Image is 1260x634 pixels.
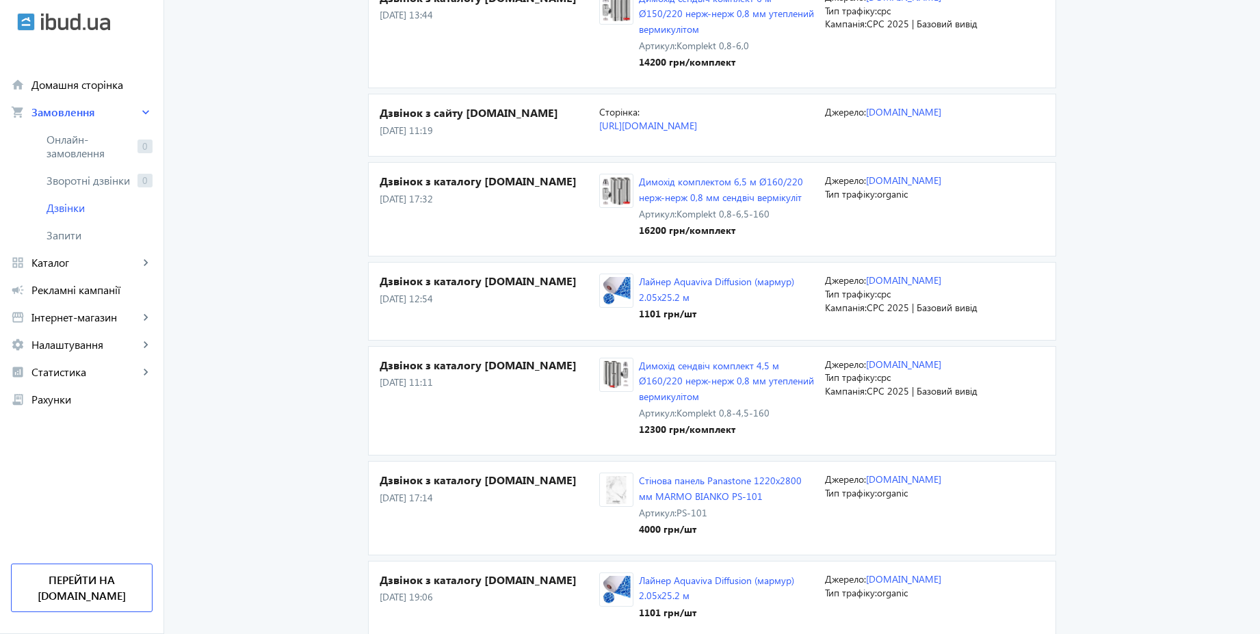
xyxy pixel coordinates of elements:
[380,572,599,587] h4: Дзвінок з каталогу [DOMAIN_NAME]
[825,187,877,200] span: Тип трафіку:
[639,506,677,519] span: Артикул:
[31,105,139,119] span: Замовлення
[11,311,25,324] mat-icon: storefront
[600,177,633,205] img: 29746630a3bb479cba9327751936129-ece1027e78.jpg
[639,224,814,237] div: 16200 грн /комплект
[866,105,941,118] a: [DOMAIN_NAME]
[639,606,814,620] div: 1101 грн /шт
[639,39,677,52] span: Артикул:
[31,338,139,352] span: Налаштування
[600,360,633,388] img: 299546320d57eab3fc8440130234455-8da755323b.jpg
[639,207,677,220] span: Артикул:
[31,283,153,297] span: Рекламні кампанії
[825,4,877,17] span: Тип трафіку:
[600,576,633,604] img: 15828685077e9167e88121191963723-910627bfaf.jpg
[139,311,153,324] mat-icon: keyboard_arrow_right
[825,105,866,118] span: Джерело:
[639,406,677,419] span: Артикул:
[11,564,153,612] a: Перейти на [DOMAIN_NAME]
[380,292,599,306] p: [DATE] 12:54
[825,384,867,397] span: Кампанія:
[877,287,891,300] span: cpc
[11,105,25,119] mat-icon: shopping_cart
[639,275,794,303] a: Лайнер Aquaviva Diffusion (мармур) 2.05х25.2 м
[139,338,153,352] mat-icon: keyboard_arrow_right
[825,371,877,384] span: Тип трафіку:
[866,358,941,371] a: [DOMAIN_NAME]
[31,78,153,92] span: Домашня сторінка
[600,277,633,305] img: 15828685077e9167e88121191963723-910627bfaf.jpg
[380,358,599,373] h4: Дзвінок з каталогу [DOMAIN_NAME]
[380,274,599,289] h4: Дзвінок з каталогу [DOMAIN_NAME]
[825,572,866,585] span: Джерело:
[639,55,814,69] div: 14200 грн /комплект
[877,187,908,200] span: organic
[825,473,866,486] span: Джерело:
[866,174,941,187] a: [DOMAIN_NAME]
[137,174,153,187] span: 0
[677,406,770,419] span: Komplekt 0,8-4,5-160
[825,274,866,287] span: Джерело:
[380,473,599,488] h4: Дзвінок з каталогу [DOMAIN_NAME]
[11,78,25,92] mat-icon: home
[867,384,977,397] span: CPC 2025 | Базовий вивід
[17,13,35,31] img: ibud.svg
[11,256,25,269] mat-icon: grid_view
[11,393,25,406] mat-icon: receipt_long
[380,590,599,604] p: [DATE] 19:06
[825,287,877,300] span: Тип трафіку:
[639,307,814,321] div: 1101 грн /шт
[639,474,802,502] a: Стінова панель Panastone 1220х2800 мм MARMO BIANKO PS-101
[41,13,110,31] img: ibud_text.svg
[677,207,770,220] span: Komplekt 0,8-6,5-160
[380,105,599,120] h4: Дзвінок з сайту [DOMAIN_NAME]
[866,473,941,486] a: [DOMAIN_NAME]
[639,423,814,436] div: 12300 грн /комплект
[877,586,908,599] span: organic
[825,174,866,187] span: Джерело:
[867,301,977,314] span: CPC 2025 | Базовий вивід
[139,105,153,119] mat-icon: keyboard_arrow_right
[47,228,153,242] span: Запити
[866,572,941,585] a: [DOMAIN_NAME]
[877,4,891,17] span: cpc
[11,365,25,379] mat-icon: analytics
[599,119,697,132] a: [URL][DOMAIN_NAME]
[139,365,153,379] mat-icon: keyboard_arrow_right
[47,174,132,187] span: Зворотні дзвінки
[877,486,908,499] span: organic
[639,523,814,536] div: 4000 грн /шт
[380,192,599,206] p: [DATE] 17:32
[47,133,132,160] span: Онлайн-замовлення
[380,124,599,137] p: [DATE] 11:19
[380,375,599,389] p: [DATE] 11:11
[380,8,599,22] p: [DATE] 13:44
[877,371,891,384] span: cpc
[825,17,867,30] span: Кампанія:
[639,359,814,403] a: Димохід сендвіч комплект 4,5 м Ø160/220 нерж-нерж 0,8 мм утеплений вермикулітом
[380,174,599,189] h4: Дзвінок з каталогу [DOMAIN_NAME]
[825,358,866,371] span: Джерело:
[677,39,749,52] span: Komplekt 0,8-6,0
[866,274,941,287] a: [DOMAIN_NAME]
[639,574,794,602] a: Лайнер Aquaviva Diffusion (мармур) 2.05х25.2 м
[31,393,153,406] span: Рахунки
[600,476,633,504] img: 6164683683466c65f7860726987284-825ab21330.jpg
[31,365,139,379] span: Статистика
[31,256,139,269] span: Каталог
[31,311,139,324] span: Інтернет-магазин
[677,506,707,519] span: PS-101
[139,256,153,269] mat-icon: keyboard_arrow_right
[825,301,867,314] span: Кампанія:
[825,486,877,499] span: Тип трафіку:
[599,105,814,119] p: Сторінка:
[11,338,25,352] mat-icon: settings
[47,201,153,215] span: Дзвінки
[825,586,877,599] span: Тип трафіку:
[639,175,803,203] a: Димохід комплектом 6,5 м Ø160/220 нерж-нерж 0,8 мм сендвіч вермікуліт
[380,491,599,505] p: [DATE] 17:14
[137,140,153,153] span: 0
[11,283,25,297] mat-icon: campaign
[867,17,977,30] span: CPC 2025 | Базовий вивід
